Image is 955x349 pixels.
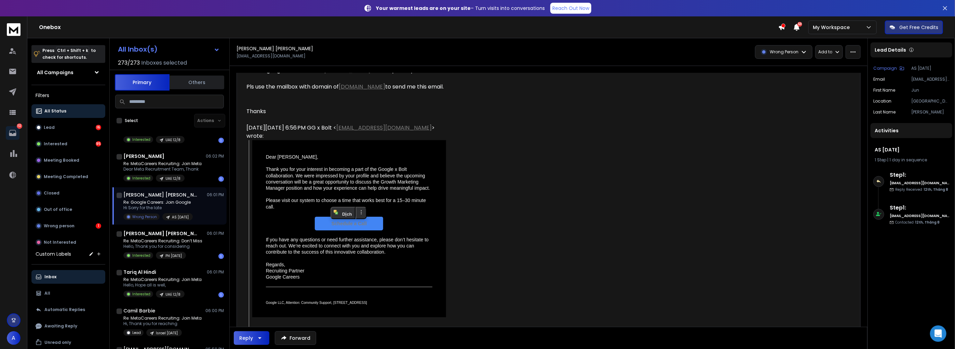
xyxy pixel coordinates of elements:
p: Interested [132,137,150,142]
div: Hi [246,33,446,116]
span: Ctrl + Shift + k [56,46,89,54]
button: All Inbox(s) [112,42,225,56]
h1: Tariq Al Hindi [123,269,156,276]
button: Closed [31,186,105,200]
p: 112 [17,123,22,129]
p: 06:01 PM [207,231,224,236]
p: Out of office [44,207,72,212]
button: Reply [234,331,269,345]
h1: [PERSON_NAME] [PERSON_NAME] [123,191,199,198]
h1: [PERSON_NAME] [123,153,164,160]
div: Activities [871,123,952,138]
h1: All Inbox(s) [118,46,158,53]
div: 95 [96,141,101,147]
p: location [873,98,891,104]
p: Contacted [895,220,940,225]
p: Add to [818,49,832,55]
span: 1 Step [875,157,886,163]
div: Thanks [246,107,446,116]
p: UAE 12/8 [165,176,180,181]
h1: Camil Barbie [123,307,155,314]
div: 1 [96,223,101,229]
p: [GEOGRAPHIC_DATA], [GEOGRAPHIC_DATA] [911,98,950,104]
p: Re: Google Careers: Join Google [123,200,193,205]
button: Get Free Credits [885,21,943,34]
p: Get Free Credits [899,24,938,31]
div: 1 [218,254,224,259]
span: 1 day in sequence [889,157,927,163]
button: Out of office [31,203,105,216]
a: [EMAIL_ADDRESS][DOMAIN_NAME] [336,124,432,132]
p: Hi, Thank you for reaching [123,321,202,326]
div: Open Intercom Messenger [930,325,946,342]
p: First Name [873,88,895,93]
h6: [EMAIL_ADDRESS][DOMAIN_NAME] [890,213,950,218]
div: 16 [96,125,101,130]
div: Recruiting Partner Google Careers [266,268,432,280]
p: Interested [132,176,150,181]
h6: Step 1 : [890,171,950,179]
button: Automatic Replies [31,303,105,317]
h1: Onebox [39,23,778,31]
p: Unread only [44,340,71,345]
p: Press to check for shortcuts. [42,47,96,61]
button: All Campaigns [31,66,105,79]
button: All [31,286,105,300]
button: Not Interested [31,236,105,249]
span: 12th, Tháng 8 [924,187,948,192]
p: [EMAIL_ADDRESS][DOMAIN_NAME] [237,53,306,59]
h1: [PERSON_NAME] [PERSON_NAME] [237,45,313,52]
h1: [PERSON_NAME] [PERSON_NAME] Del Rio [123,230,199,237]
div: Reply [239,335,253,341]
p: Awaiting Reply [44,323,77,329]
p: 06:01 PM [207,269,224,275]
p: Wrong person [44,223,75,229]
p: Lead [44,125,55,130]
p: Wrong Person [770,49,798,55]
a: Reach Out Now [550,3,591,14]
div: Google LLC, Attention: Community Support, [STREET_ADDRESS] [266,301,432,305]
p: Hello, Thank you for considering [123,244,202,249]
p: [EMAIL_ADDRESS][DOMAIN_NAME] [911,77,950,82]
button: Awaiting Reply [31,319,105,333]
p: 06:02 PM [206,153,224,159]
h1: AS [DATE] [875,146,948,153]
div: 1 [218,292,224,298]
p: Campaign [873,66,897,71]
button: All Status [31,104,105,118]
h6: [EMAIL_ADDRESS][DOMAIN_NAME] [890,180,950,186]
h3: Custom Labels [36,251,71,257]
button: Forward [275,331,316,345]
p: Hello, Hope all is well, [123,282,202,288]
button: Others [170,75,224,90]
div: If you have any questions or need further assistance, please don’t hesitate to reach out. We’re e... [266,237,432,255]
p: 06:00 PM [205,308,224,313]
button: A [7,331,21,345]
p: Dear Meta Recruitment Team, Thank [123,166,202,172]
img: logo [7,23,21,36]
button: Meeting Booked [31,153,105,167]
p: Re: MetaCareers Recruiting: Join Meta [123,316,202,321]
button: Primary [115,74,170,91]
button: Campaign [873,66,904,71]
span: 50 [797,22,802,27]
span: 273 / 273 [118,59,140,67]
div: [DATE][DATE] 6:56 PM GG x Bolt < > wrote: [246,124,446,140]
p: Re: MetaCareers Recruiting: Don’t Miss [123,238,202,244]
p: [PERSON_NAME] [911,109,950,115]
p: Automatic Replies [44,307,85,312]
span: 12th, Tháng 8 [915,220,940,225]
p: Meeting Booked [44,158,79,163]
h3: Filters [31,91,105,100]
p: Reply Received [895,187,948,192]
p: Jun [911,88,950,93]
p: My Workspace [813,24,852,31]
div: 1 [218,176,224,182]
p: Interested [44,141,67,147]
p: Meeting Completed [44,174,88,179]
a: [DOMAIN_NAME] [339,83,385,91]
button: Inbox [31,270,105,284]
div: Thank you for your interest in becoming a part of the Google x Bolt collaboration. We were impres... [266,166,432,191]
